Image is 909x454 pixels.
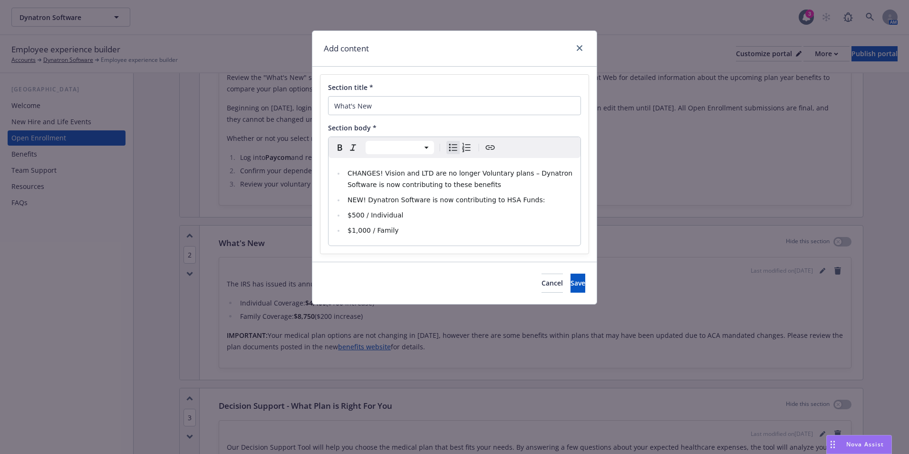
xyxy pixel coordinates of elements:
[347,141,360,154] button: Italic
[542,274,563,293] button: Cancel
[348,169,575,188] span: CHANGES! Vision and LTD are no longer Voluntary plans – Dynatron Software is now contributing to ...
[826,435,892,454] button: Nova Assist
[329,158,580,246] div: editable markdown
[446,141,473,154] div: toggle group
[348,227,399,234] span: $1,000 / Family
[827,435,839,454] div: Drag to move
[484,141,497,154] button: Create link
[328,96,581,115] input: Add title here
[348,211,403,219] span: $500 / Individual​
[574,42,585,54] a: close
[846,440,884,448] span: Nova Assist
[333,141,347,154] button: Bold
[542,278,563,287] span: Cancel
[348,196,545,204] span: NEW! Dynatron Software is now contributing to HSA Funds:​
[460,141,473,154] button: Numbered list
[571,278,585,287] span: Save
[324,42,369,55] h1: Add content
[328,123,377,132] span: Section body *
[446,141,460,154] button: Bulleted list
[328,83,373,92] span: Section title *
[366,141,434,154] button: Block type
[571,274,585,293] button: Save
